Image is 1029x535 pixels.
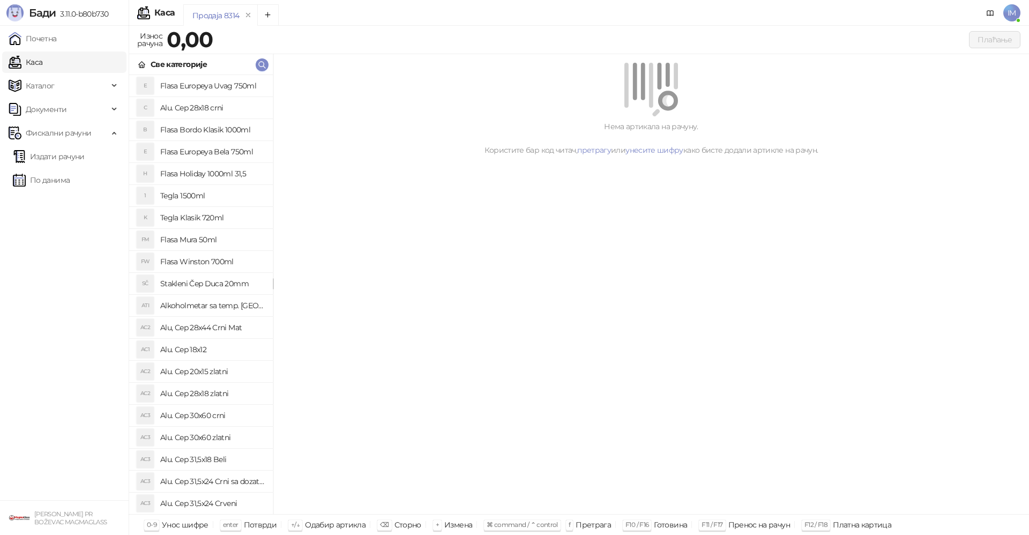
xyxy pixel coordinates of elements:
[160,253,264,270] h4: Flasa Winston 700ml
[137,253,154,270] div: FW
[137,275,154,292] div: SČ
[244,518,277,532] div: Потврди
[291,521,300,529] span: ↑/↓
[576,518,611,532] div: Претрага
[241,11,255,20] button: remove
[160,385,264,402] h4: Alu. Cep 28x18 zlatni
[137,165,154,182] div: H
[160,407,264,424] h4: Alu. Cep 30x60 crni
[137,187,154,204] div: 1
[625,521,648,529] span: F10 / F16
[160,319,264,336] h4: Alu, Cep 28x44 Crni Mat
[160,473,264,490] h4: Alu. Cep 31,5x24 Crni sa dozatorom
[137,451,154,468] div: AC3
[9,51,42,73] a: Каса
[286,121,1016,156] div: Нема артикала на рачуну. Користите бар код читач, или како бисте додали артикле на рачун.
[160,495,264,512] h4: Alu. Cep 31,5x24 Crveni
[137,297,154,314] div: ATI
[257,4,279,26] button: Add tab
[29,6,56,19] span: Бади
[129,75,273,514] div: grid
[135,29,165,50] div: Износ рачуна
[162,518,208,532] div: Унос шифре
[137,99,154,116] div: C
[160,275,264,292] h4: Stakleni Čep Duca 20mm
[137,429,154,446] div: AC3
[160,231,264,248] h4: Flasa Mura 50ml
[160,77,264,94] h4: Flasa Europeya Uvag 750ml
[1003,4,1020,21] span: IM
[192,10,239,21] div: Продаја 8314
[26,99,66,120] span: Документи
[728,518,790,532] div: Пренос на рачун
[137,319,154,336] div: AC2
[137,209,154,226] div: K
[160,187,264,204] h4: Tegla 1500ml
[444,518,472,532] div: Измена
[6,4,24,21] img: Logo
[160,429,264,446] h4: Alu. Cep 30x60 zlatni
[394,518,421,532] div: Сторно
[160,341,264,358] h4: Alu. Cep 18x12
[137,341,154,358] div: AC1
[577,145,611,155] a: претрагу
[223,521,238,529] span: enter
[160,209,264,226] h4: Tegla Klasik 720ml
[154,9,175,17] div: Каса
[160,297,264,314] h4: Alkoholmetar sa temp. [GEOGRAPHIC_DATA]
[13,146,85,167] a: Издати рачуни
[137,495,154,512] div: AC3
[969,31,1020,48] button: Плаћање
[26,75,55,96] span: Каталог
[702,521,722,529] span: F11 / F17
[160,143,264,160] h4: Flasa Europeya Bela 750ml
[13,169,70,191] a: По данима
[137,363,154,380] div: AC2
[137,385,154,402] div: AC2
[147,521,156,529] span: 0-9
[9,507,30,529] img: 64x64-companyLogo-1893ffd3-f8d7-40ed-872e-741d608dc9d9.png
[569,521,570,529] span: f
[160,165,264,182] h4: Flasa Holiday 1000ml 31,5
[160,121,264,138] h4: Flasa Bordo Klasik 1000ml
[804,521,827,529] span: F12 / F18
[380,521,389,529] span: ⌫
[305,518,366,532] div: Одабир артикла
[833,518,891,532] div: Платна картица
[436,521,439,529] span: +
[137,143,154,160] div: E
[487,521,558,529] span: ⌘ command / ⌃ control
[9,28,57,49] a: Почетна
[137,473,154,490] div: AC3
[137,407,154,424] div: AC3
[34,510,107,526] small: [PERSON_NAME] PR BOŽEVAC MAGMAGLASS
[26,122,91,144] span: Фискални рачуни
[160,363,264,380] h4: Alu. Cep 20x15 zlatni
[160,451,264,468] h4: Alu. Cep 31,5x18 Beli
[137,121,154,138] div: B
[625,145,683,155] a: унесите шифру
[137,77,154,94] div: E
[160,99,264,116] h4: Alu. Cep 28x18 crni
[167,26,213,53] strong: 0,00
[654,518,687,532] div: Готовина
[982,4,999,21] a: Документација
[56,9,108,19] span: 3.11.0-b80b730
[151,58,207,70] div: Све категорије
[137,231,154,248] div: FM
